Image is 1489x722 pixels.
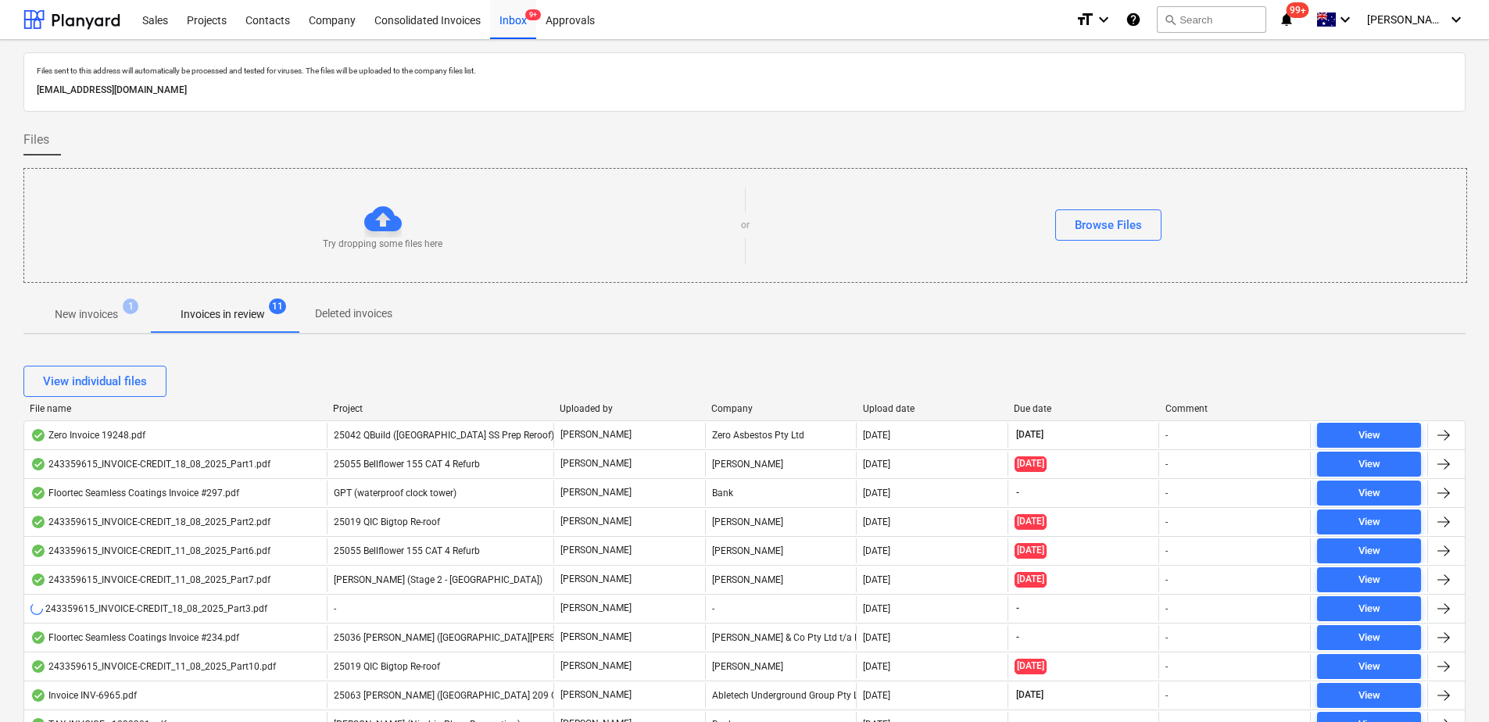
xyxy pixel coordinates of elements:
div: - [1165,603,1168,614]
div: [PERSON_NAME] & Co Pty Ltd t/a Floortec Seamless Coatings [705,625,857,650]
button: Search [1157,6,1266,33]
button: Browse Files [1055,209,1161,241]
p: [PERSON_NAME] [560,573,632,586]
div: - [1165,661,1168,672]
div: 243359615_INVOICE-CREDIT_18_08_2025_Part2.pdf [30,516,270,528]
button: View individual files [23,366,166,397]
div: [PERSON_NAME] [705,509,857,534]
div: 243359615_INVOICE-CREDIT_11_08_2025_Part6.pdf [30,545,270,557]
button: View [1317,481,1421,506]
p: [PERSON_NAME] [560,457,632,470]
div: - [1165,459,1168,470]
div: View individual files [43,371,147,391]
div: Try dropping some files hereorBrowse Files [23,168,1467,283]
span: Files [23,130,49,149]
button: View [1317,596,1421,621]
div: [PERSON_NAME] [705,654,857,679]
p: [PERSON_NAME] [560,486,632,499]
div: View [1358,427,1380,445]
span: 1 [123,298,138,314]
span: [DATE] [1015,428,1045,441]
p: [PERSON_NAME] [560,515,632,528]
p: [PERSON_NAME] [560,428,632,441]
span: 11 [269,298,286,314]
div: Floortec Seamless Coatings Invoice #234.pdf [30,631,239,644]
p: [EMAIL_ADDRESS][DOMAIN_NAME] [37,82,1452,98]
span: [DATE] [1015,543,1047,558]
p: [PERSON_NAME] [560,631,632,644]
div: 243359615_INVOICE-CREDIT_18_08_2025_Part1.pdf [30,458,270,470]
div: [DATE] [863,603,890,614]
div: File name [30,403,320,414]
button: View [1317,538,1421,563]
div: OCR finished [30,487,46,499]
div: View [1358,658,1380,676]
p: [PERSON_NAME] [560,659,632,673]
div: OCR finished [30,516,46,528]
div: OCR finished [30,458,46,470]
div: [DATE] [863,661,890,672]
div: [DATE] [863,430,890,441]
i: keyboard_arrow_down [1336,10,1355,29]
span: 25055 Bellflower 155 CAT 4 Refurb [334,545,480,556]
div: [PERSON_NAME] [705,567,857,592]
div: View [1358,456,1380,474]
div: View [1358,629,1380,647]
div: Comment [1165,403,1305,414]
button: View [1317,654,1421,679]
div: - [1165,488,1168,499]
div: [DATE] [863,459,890,470]
div: View [1358,687,1380,705]
span: search [1164,13,1176,26]
div: Abletech Underground Group Pty Ltd [705,683,857,708]
span: [DATE] [1015,688,1045,702]
div: [DATE] [863,488,890,499]
div: 243359615_INVOICE-CREDIT_11_08_2025_Part7.pdf [30,574,270,586]
div: - [1165,430,1168,441]
div: - [1165,545,1168,556]
button: View [1317,423,1421,448]
span: - [1015,631,1021,644]
button: View [1317,452,1421,477]
div: OCR finished [30,631,46,644]
div: Upload date [863,403,1002,414]
i: notifications [1279,10,1294,29]
span: [PERSON_NAME] [1367,13,1445,26]
p: [PERSON_NAME] [560,688,632,702]
i: format_size [1076,10,1094,29]
div: Browse Files [1075,215,1142,235]
div: Floortec Seamless Coatings Invoice #297.pdf [30,487,239,499]
div: OCR finished [30,429,46,441]
div: Company [711,403,850,414]
iframe: Chat Widget [1411,647,1489,722]
div: View [1358,513,1380,531]
span: - [1015,602,1021,615]
div: - [1165,516,1168,527]
p: Deleted invoices [315,306,392,322]
button: View [1317,509,1421,534]
p: [PERSON_NAME] [560,602,632,615]
span: 25036 Keyton (Chancellor Park 289 CAT 4 Refurb) [334,632,680,643]
p: New invoices [55,306,118,323]
span: [DATE] [1015,456,1047,471]
span: 25063 Keyton (Chancellor Park 209 CAT 4) [334,690,579,701]
span: [DATE] [1015,659,1047,674]
div: [DATE] [863,545,890,556]
button: View [1317,683,1421,708]
div: OCR finished [30,545,46,557]
div: Zero Asbestos Pty Ltd [705,423,857,448]
div: View [1358,600,1380,618]
span: - [1015,486,1021,499]
i: keyboard_arrow_down [1094,10,1113,29]
div: [DATE] [863,516,890,527]
p: or [741,219,750,232]
div: OCR finished [30,660,46,673]
span: 25042 QBuild (Sunshine Beach SS Prep Reroof) [334,430,554,441]
span: [DATE] [1015,572,1047,587]
div: OCR finished [30,574,46,586]
div: - [1165,632,1168,643]
span: - [334,603,336,614]
div: Bank [705,481,857,506]
div: OCR in progress [30,602,43,615]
